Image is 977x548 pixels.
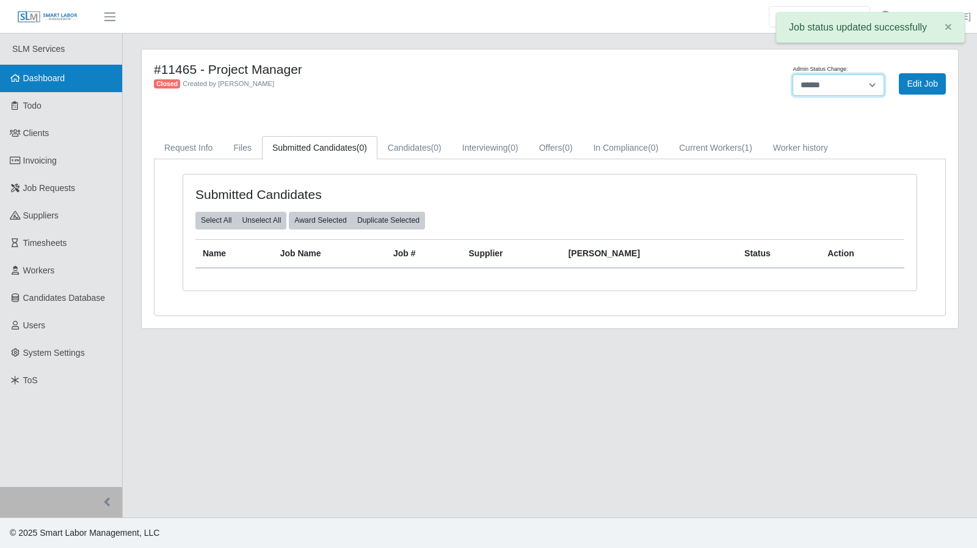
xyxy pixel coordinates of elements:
[195,239,273,268] th: Name
[23,101,42,110] span: Todo
[648,143,658,153] span: (0)
[195,212,237,229] button: Select All
[776,12,965,43] div: Job status updated successfully
[901,10,971,23] a: [PERSON_NAME]
[793,65,848,74] label: Admin Status Change:
[820,239,904,268] th: Action
[17,10,78,24] img: SLM Logo
[462,239,561,268] th: Supplier
[289,212,425,229] div: bulk actions
[273,239,386,268] th: Job Name
[195,187,480,202] h4: Submitted Candidates
[23,265,55,275] span: Workers
[10,528,159,538] span: © 2025 Smart Labor Management, LLC
[769,6,870,27] input: Search
[431,143,441,153] span: (0)
[529,136,583,160] a: Offers
[742,143,752,153] span: (1)
[899,73,946,95] a: Edit Job
[452,136,529,160] a: Interviewing
[262,136,377,160] a: Submitted Candidates
[195,212,286,229] div: bulk actions
[23,375,38,385] span: ToS
[386,239,461,268] th: Job #
[12,44,65,54] span: SLM Services
[23,183,76,193] span: Job Requests
[236,212,286,229] button: Unselect All
[737,239,820,268] th: Status
[23,128,49,138] span: Clients
[289,212,352,229] button: Award Selected
[23,238,67,248] span: Timesheets
[154,62,608,77] h4: #11465 - Project Manager
[763,136,838,160] a: Worker history
[23,348,85,358] span: System Settings
[23,293,106,303] span: Candidates Database
[23,156,57,165] span: Invoicing
[508,143,518,153] span: (0)
[669,136,763,160] a: Current Workers
[23,73,65,83] span: Dashboard
[223,136,262,160] a: Files
[561,239,737,268] th: [PERSON_NAME]
[377,136,452,160] a: Candidates
[154,79,180,89] span: Closed
[357,143,367,153] span: (0)
[23,320,46,330] span: Users
[183,80,274,87] span: Created by [PERSON_NAME]
[352,212,425,229] button: Duplicate Selected
[154,136,223,160] a: Request Info
[562,143,573,153] span: (0)
[23,211,59,220] span: Suppliers
[583,136,669,160] a: In Compliance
